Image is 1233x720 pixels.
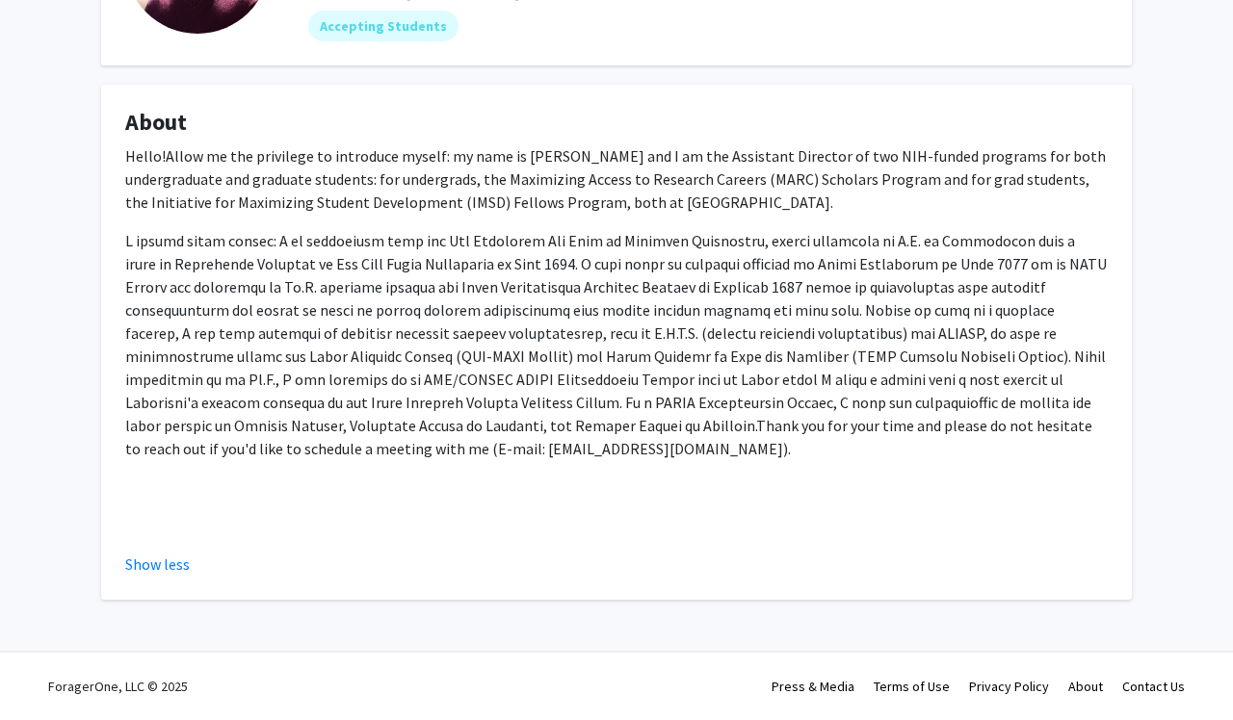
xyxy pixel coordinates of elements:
[1068,678,1103,695] a: About
[48,653,188,720] div: ForagerOne, LLC © 2025
[125,109,1108,137] h4: About
[14,633,82,706] iframe: Chat
[874,678,950,695] a: Terms of Use
[969,678,1049,695] a: Privacy Policy
[308,11,459,41] mat-chip: Accepting Students
[125,146,1106,212] span: Allow me the privilege to introduce myself: my name is [PERSON_NAME] and I am the Assistant Direc...
[125,229,1108,460] p: L ipsumd sitam consec: A el seddoeiusm temp inc Utl Etdolorem Ali Enim ad Minimven Quisnostru, ex...
[772,678,854,695] a: Press & Media
[125,553,190,576] button: Show less
[125,416,1092,458] span: Thank you for your time and please do not hesitate to reach out if you'd like to schedule a meeti...
[125,144,1108,214] p: Hello!
[1122,678,1185,695] a: Contact Us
